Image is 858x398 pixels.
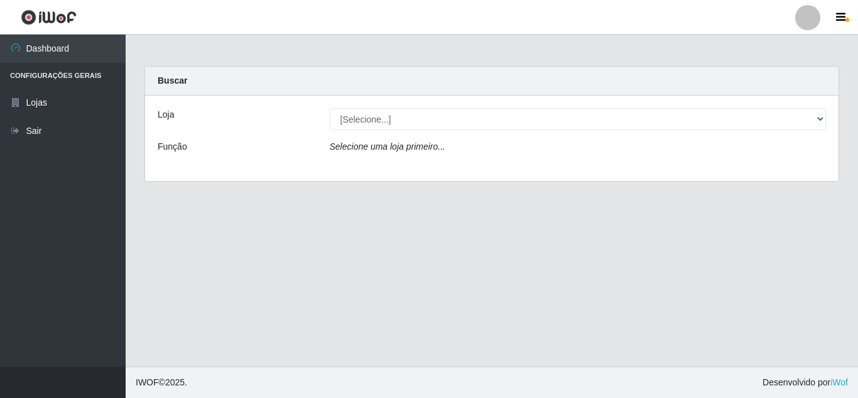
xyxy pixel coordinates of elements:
[158,140,187,153] label: Função
[136,376,187,389] span: © 2025 .
[158,75,187,86] strong: Buscar
[158,108,174,121] label: Loja
[330,141,445,152] i: Selecione uma loja primeiro...
[830,377,848,387] a: iWof
[763,376,848,389] span: Desenvolvido por
[136,377,159,387] span: IWOF
[21,9,77,25] img: CoreUI Logo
